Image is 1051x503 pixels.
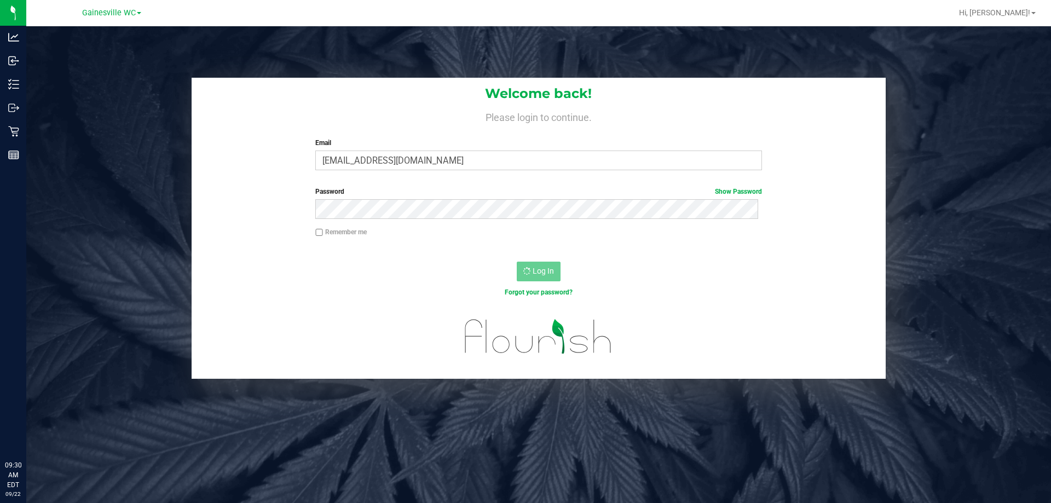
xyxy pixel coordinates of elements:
[192,86,886,101] h1: Welcome back!
[192,109,886,123] h4: Please login to continue.
[959,8,1030,17] span: Hi, [PERSON_NAME]!
[5,460,21,490] p: 09:30 AM EDT
[533,267,554,275] span: Log In
[315,229,323,236] input: Remember me
[8,55,19,66] inline-svg: Inbound
[8,79,19,90] inline-svg: Inventory
[82,8,136,18] span: Gainesville WC
[452,309,625,365] img: flourish_logo.svg
[715,188,762,195] a: Show Password
[8,32,19,43] inline-svg: Analytics
[8,102,19,113] inline-svg: Outbound
[315,188,344,195] span: Password
[8,149,19,160] inline-svg: Reports
[5,490,21,498] p: 09/22
[505,288,573,296] a: Forgot your password?
[315,138,761,148] label: Email
[517,262,561,281] button: Log In
[8,126,19,137] inline-svg: Retail
[315,227,367,237] label: Remember me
